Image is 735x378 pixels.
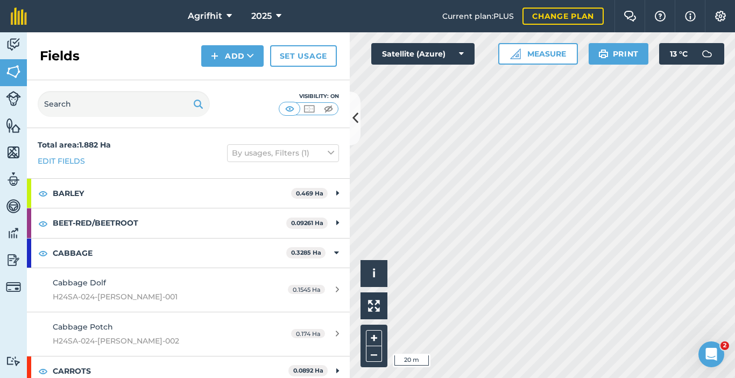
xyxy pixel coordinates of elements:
strong: BEET-RED/BEETROOT [53,208,286,237]
img: svg+xml;base64,PD94bWwgdmVyc2lvbj0iMS4wIiBlbmNvZGluZz0idXRmLTgiPz4KPCEtLSBHZW5lcmF0b3I6IEFkb2JlIE... [6,198,21,214]
span: 0.1545 Ha [288,285,325,294]
div: Visibility: On [279,92,339,101]
img: svg+xml;base64,PHN2ZyB4bWxucz0iaHR0cDovL3d3dy53My5vcmcvMjAwMC9zdmciIHdpZHRoPSI1MCIgaGVpZ2h0PSI0MC... [283,103,296,114]
img: svg+xml;base64,PD94bWwgdmVyc2lvbj0iMS4wIiBlbmNvZGluZz0idXRmLTgiPz4KPCEtLSBHZW5lcmF0b3I6IEFkb2JlIE... [6,171,21,187]
span: H24SA-024-[PERSON_NAME]-002 [53,335,255,347]
img: svg+xml;base64,PD94bWwgdmVyc2lvbj0iMS4wIiBlbmNvZGluZz0idXRmLTgiPz4KPCEtLSBHZW5lcmF0b3I6IEFkb2JlIE... [6,91,21,106]
img: svg+xml;base64,PHN2ZyB4bWxucz0iaHR0cDovL3d3dy53My5vcmcvMjAwMC9zdmciIHdpZHRoPSIxOCIgaGVpZ2h0PSIyNC... [38,247,48,260]
img: svg+xml;base64,PHN2ZyB4bWxucz0iaHR0cDovL3d3dy53My5vcmcvMjAwMC9zdmciIHdpZHRoPSI1NiIgaGVpZ2h0PSI2MC... [6,144,21,160]
img: svg+xml;base64,PD94bWwgdmVyc2lvbj0iMS4wIiBlbmNvZGluZz0idXRmLTgiPz4KPCEtLSBHZW5lcmF0b3I6IEFkb2JlIE... [6,356,21,366]
strong: 0.0892 Ha [293,367,323,374]
img: svg+xml;base64,PHN2ZyB4bWxucz0iaHR0cDovL3d3dy53My5vcmcvMjAwMC9zdmciIHdpZHRoPSIxOSIgaGVpZ2h0PSIyNC... [598,47,609,60]
img: svg+xml;base64,PD94bWwgdmVyc2lvbj0iMS4wIiBlbmNvZGluZz0idXRmLTgiPz4KPCEtLSBHZW5lcmF0b3I6IEFkb2JlIE... [6,279,21,295]
input: Search [38,91,210,117]
div: CABBAGE0.3285 Ha [27,239,350,268]
span: 2025 [251,10,272,23]
button: Measure [498,43,578,65]
img: svg+xml;base64,PHN2ZyB4bWxucz0iaHR0cDovL3d3dy53My5vcmcvMjAwMC9zdmciIHdpZHRoPSIxOCIgaGVpZ2h0PSIyNC... [38,365,48,377]
div: BARLEY0.469 Ha [27,179,350,208]
button: Add [201,45,264,67]
img: svg+xml;base64,PHN2ZyB4bWxucz0iaHR0cDovL3d3dy53My5vcmcvMjAwMC9zdmciIHdpZHRoPSIxOCIgaGVpZ2h0PSIyNC... [38,217,48,230]
img: Ruler icon [510,48,521,59]
img: svg+xml;base64,PHN2ZyB4bWxucz0iaHR0cDovL3d3dy53My5vcmcvMjAwMC9zdmciIHdpZHRoPSIxOCIgaGVpZ2h0PSIyNC... [38,187,48,200]
img: svg+xml;base64,PHN2ZyB4bWxucz0iaHR0cDovL3d3dy53My5vcmcvMjAwMC9zdmciIHdpZHRoPSI1MCIgaGVpZ2h0PSI0MC... [322,103,335,114]
span: i [372,267,376,280]
img: svg+xml;base64,PHN2ZyB4bWxucz0iaHR0cDovL3d3dy53My5vcmcvMjAwMC9zdmciIHdpZHRoPSI1NiIgaGVpZ2h0PSI2MC... [6,117,21,134]
button: 13 °C [659,43,724,65]
span: Cabbage Dolf [53,278,106,288]
button: i [361,260,387,287]
span: Current plan : PLUS [442,10,514,22]
img: Four arrows, one pointing top left, one top right, one bottom right and the last bottom left [368,300,380,312]
img: fieldmargin Logo [11,8,27,25]
img: svg+xml;base64,PHN2ZyB4bWxucz0iaHR0cDovL3d3dy53My5vcmcvMjAwMC9zdmciIHdpZHRoPSIxNCIgaGVpZ2h0PSIyNC... [211,50,218,62]
span: 2 [720,341,729,350]
img: svg+xml;base64,PD94bWwgdmVyc2lvbj0iMS4wIiBlbmNvZGluZz0idXRmLTgiPz4KPCEtLSBHZW5lcmF0b3I6IEFkb2JlIE... [6,225,21,241]
img: svg+xml;base64,PHN2ZyB4bWxucz0iaHR0cDovL3d3dy53My5vcmcvMjAwMC9zdmciIHdpZHRoPSIxOSIgaGVpZ2h0PSIyNC... [193,97,203,110]
a: Set usage [270,45,337,67]
img: A cog icon [714,11,727,22]
a: Cabbage PotchH24SA-024-[PERSON_NAME]-0020.174 Ha [27,312,350,356]
strong: 0.469 Ha [296,190,323,197]
img: svg+xml;base64,PHN2ZyB4bWxucz0iaHR0cDovL3d3dy53My5vcmcvMjAwMC9zdmciIHdpZHRoPSI1NiIgaGVpZ2h0PSI2MC... [6,64,21,80]
img: svg+xml;base64,PD94bWwgdmVyc2lvbj0iMS4wIiBlbmNvZGluZz0idXRmLTgiPz4KPCEtLSBHZW5lcmF0b3I6IEFkb2JlIE... [6,252,21,268]
img: svg+xml;base64,PHN2ZyB4bWxucz0iaHR0cDovL3d3dy53My5vcmcvMjAwMC9zdmciIHdpZHRoPSIxNyIgaGVpZ2h0PSIxNy... [685,10,696,23]
strong: BARLEY [53,179,291,208]
a: Cabbage DolfH24SA-024-[PERSON_NAME]-0010.1545 Ha [27,268,350,312]
strong: Total area : 1.882 Ha [38,140,111,150]
h2: Fields [40,47,80,65]
strong: CABBAGE [53,239,286,268]
span: H24SA-024-[PERSON_NAME]-001 [53,291,255,303]
button: Print [589,43,649,65]
span: 0.174 Ha [291,329,325,338]
a: Edit fields [38,155,85,167]
button: + [366,330,382,346]
button: By usages, Filters (1) [227,144,339,162]
img: svg+xml;base64,PD94bWwgdmVyc2lvbj0iMS4wIiBlbmNvZGluZz0idXRmLTgiPz4KPCEtLSBHZW5lcmF0b3I6IEFkb2JlIE... [6,37,21,53]
img: A question mark icon [654,11,667,22]
a: Change plan [522,8,604,25]
span: Cabbage Potch [53,322,113,332]
img: Two speech bubbles overlapping with the left bubble in the forefront [624,11,637,22]
div: BEET-RED/BEETROOT0.09261 Ha [27,208,350,237]
strong: 0.09261 Ha [291,219,323,227]
button: – [366,346,382,362]
img: svg+xml;base64,PHN2ZyB4bWxucz0iaHR0cDovL3d3dy53My5vcmcvMjAwMC9zdmciIHdpZHRoPSI1MCIgaGVpZ2h0PSI0MC... [302,103,316,114]
button: Satellite (Azure) [371,43,475,65]
strong: 0.3285 Ha [291,249,321,256]
iframe: Intercom live chat [698,341,724,367]
span: Agrifhit [188,10,222,23]
img: svg+xml;base64,PD94bWwgdmVyc2lvbj0iMS4wIiBlbmNvZGluZz0idXRmLTgiPz4KPCEtLSBHZW5lcmF0b3I6IEFkb2JlIE... [696,43,718,65]
span: 13 ° C [670,43,688,65]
